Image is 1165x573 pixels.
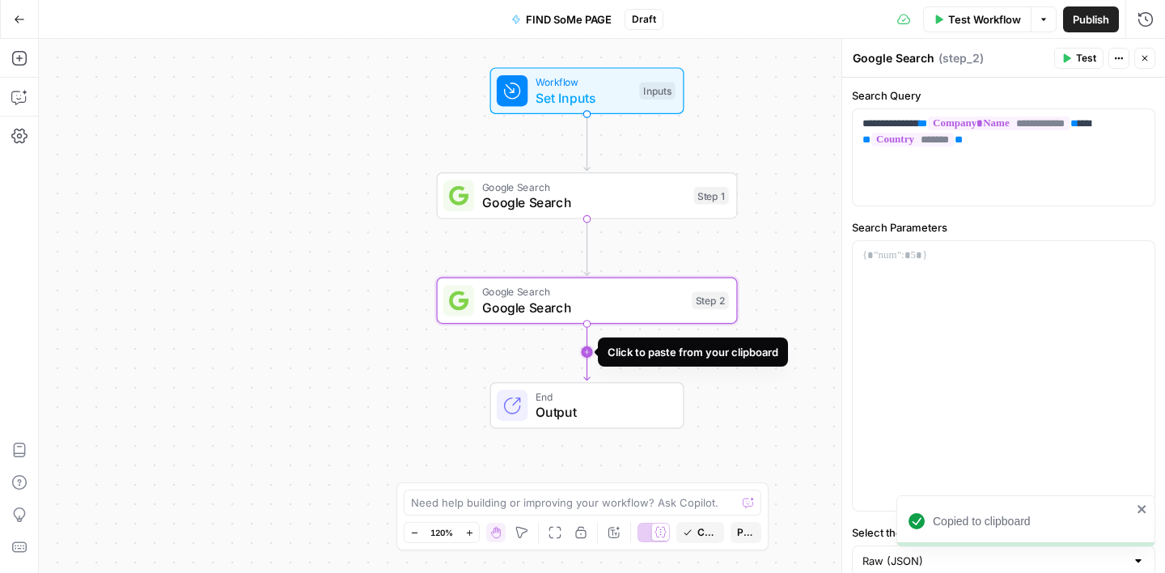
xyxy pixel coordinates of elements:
[737,525,755,540] span: Paste
[632,12,656,27] span: Draft
[1073,11,1109,28] span: Publish
[437,67,738,114] div: WorkflowSet InputsInputs
[852,524,1155,541] label: Select the result type
[862,553,1125,569] input: Raw (JSON)
[852,219,1155,236] label: Search Parameters
[437,382,738,429] div: EndOutput
[482,193,686,212] span: Google Search
[692,292,729,310] div: Step 2
[933,513,1132,529] div: Copied to clipboard
[948,11,1021,28] span: Test Workflow
[584,324,590,380] g: Edge from step_2 to end
[853,50,934,66] textarea: Google Search
[852,87,1155,104] label: Search Query
[430,526,453,539] span: 120%
[923,6,1031,32] button: Test Workflow
[608,344,778,360] div: Click to paste from your clipboard
[731,522,761,543] button: Paste
[1054,48,1104,69] button: Test
[536,389,667,405] span: End
[482,179,686,194] span: Google Search
[639,82,675,100] div: Inputs
[502,6,621,32] button: FIND SoMe PAGE
[536,74,632,90] span: Workflow
[676,522,724,543] button: Copied
[437,278,738,325] div: Google SearchGoogle SearchStep 2
[697,525,718,540] span: Copied
[437,172,738,219] div: Google SearchGoogle SearchStep 1
[1076,51,1096,66] span: Test
[536,88,632,108] span: Set Inputs
[694,187,729,205] div: Step 1
[482,298,684,317] span: Google Search
[1063,6,1119,32] button: Publish
[526,11,612,28] span: FIND SoMe PAGE
[584,219,590,276] g: Edge from step_1 to step_2
[938,50,984,66] span: ( step_2 )
[482,284,684,299] span: Google Search
[1137,503,1148,516] button: close
[536,402,667,422] span: Output
[584,114,590,171] g: Edge from start to step_1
